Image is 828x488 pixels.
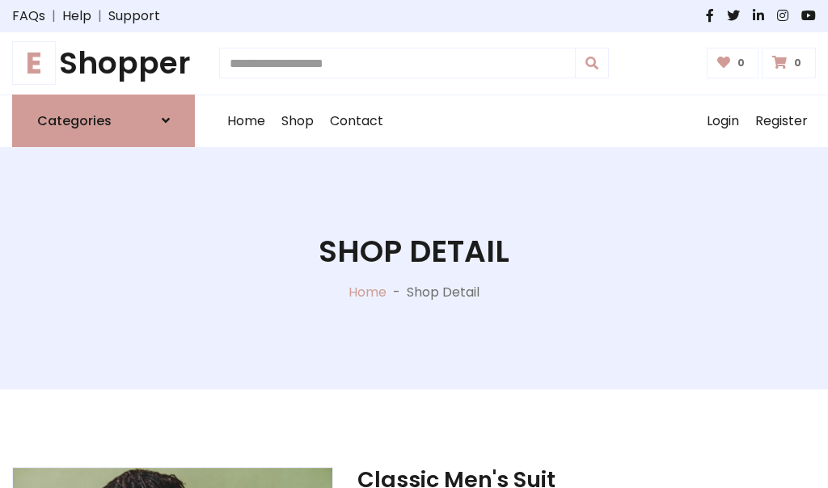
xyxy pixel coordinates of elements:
[12,6,45,26] a: FAQs
[319,233,509,270] h1: Shop Detail
[699,95,747,147] a: Login
[108,6,160,26] a: Support
[387,283,407,302] p: -
[747,95,816,147] a: Register
[219,95,273,147] a: Home
[322,95,391,147] a: Contact
[349,283,387,301] a: Home
[91,6,108,26] span: |
[790,56,805,70] span: 0
[12,41,56,85] span: E
[62,6,91,26] a: Help
[733,56,749,70] span: 0
[707,48,759,78] a: 0
[762,48,816,78] a: 0
[12,95,195,147] a: Categories
[12,45,195,82] h1: Shopper
[407,283,479,302] p: Shop Detail
[12,45,195,82] a: EShopper
[273,95,322,147] a: Shop
[37,113,112,128] h6: Categories
[45,6,62,26] span: |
